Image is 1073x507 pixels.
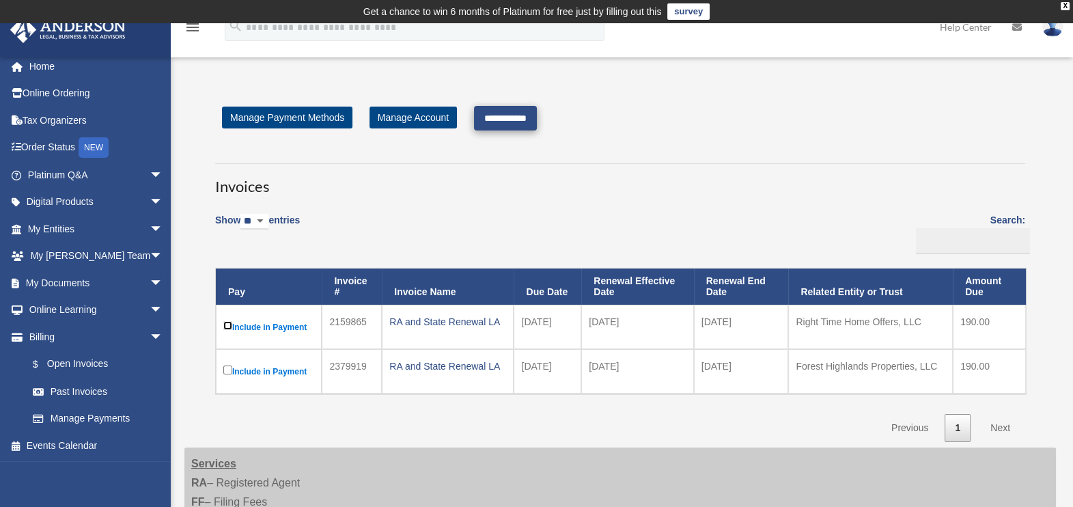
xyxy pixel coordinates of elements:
[10,107,184,134] a: Tax Organizers
[788,305,953,349] td: Right Time Home Offers, LLC
[150,215,177,243] span: arrow_drop_down
[10,269,184,297] a: My Documentsarrow_drop_down
[150,161,177,189] span: arrow_drop_down
[945,414,971,442] a: 1
[953,349,1026,394] td: 190.00
[322,349,382,394] td: 2379919
[150,323,177,351] span: arrow_drop_down
[216,269,322,305] th: Pay: activate to sort column descending
[184,24,201,36] a: menu
[322,269,382,305] th: Invoice #: activate to sort column ascending
[150,269,177,297] span: arrow_drop_down
[389,357,506,376] div: RA and State Renewal LA
[322,305,382,349] td: 2159865
[389,312,506,331] div: RA and State Renewal LA
[228,18,243,33] i: search
[150,243,177,271] span: arrow_drop_down
[581,269,693,305] th: Renewal Effective Date: activate to sort column ascending
[10,215,184,243] a: My Entitiesarrow_drop_down
[581,305,693,349] td: [DATE]
[370,107,457,128] a: Manage Account
[19,378,177,405] a: Past Invoices
[953,305,1026,349] td: 190.00
[191,477,207,489] strong: RA
[10,161,184,189] a: Platinum Q&Aarrow_drop_down
[10,134,184,162] a: Order StatusNEW
[215,212,300,243] label: Show entries
[79,137,109,158] div: NEW
[191,458,236,469] strong: Services
[40,356,47,373] span: $
[953,269,1026,305] th: Amount Due: activate to sort column ascending
[10,243,184,270] a: My [PERSON_NAME] Teamarrow_drop_down
[240,214,268,230] select: Showentries
[382,269,514,305] th: Invoice Name: activate to sort column ascending
[150,297,177,325] span: arrow_drop_down
[150,189,177,217] span: arrow_drop_down
[694,349,789,394] td: [DATE]
[911,212,1025,254] label: Search:
[10,53,184,80] a: Home
[514,349,581,394] td: [DATE]
[223,321,232,330] input: Include in Payment
[694,305,789,349] td: [DATE]
[1061,2,1070,10] div: close
[514,269,581,305] th: Due Date: activate to sort column ascending
[19,405,177,433] a: Manage Payments
[581,349,693,394] td: [DATE]
[363,3,662,20] div: Get a chance to win 6 months of Platinum for free just by filling out this
[19,351,170,379] a: $Open Invoices
[667,3,710,20] a: survey
[788,269,953,305] th: Related Entity or Trust: activate to sort column ascending
[10,189,184,216] a: Digital Productsarrow_drop_down
[788,349,953,394] td: Forest Highlands Properties, LLC
[1042,17,1063,37] img: User Pic
[980,414,1020,442] a: Next
[222,107,352,128] a: Manage Payment Methods
[215,163,1025,197] h3: Invoices
[881,414,938,442] a: Previous
[223,363,314,380] label: Include in Payment
[223,318,314,335] label: Include in Payment
[184,19,201,36] i: menu
[10,323,177,351] a: Billingarrow_drop_down
[10,432,184,459] a: Events Calendar
[10,80,184,107] a: Online Ordering
[223,366,232,374] input: Include in Payment
[916,228,1030,254] input: Search:
[6,16,130,43] img: Anderson Advisors Platinum Portal
[514,305,581,349] td: [DATE]
[694,269,789,305] th: Renewal End Date: activate to sort column ascending
[10,297,184,324] a: Online Learningarrow_drop_down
